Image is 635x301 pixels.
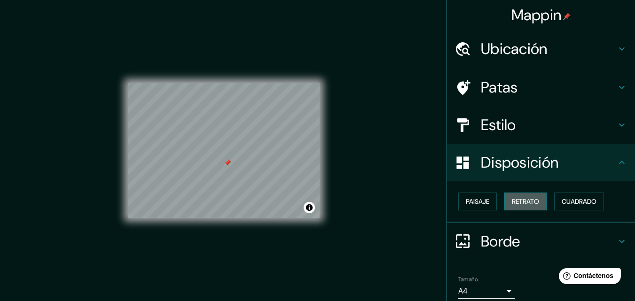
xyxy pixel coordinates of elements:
[563,13,571,20] img: pin-icon.png
[481,39,548,59] font: Ubicación
[481,232,520,251] font: Borde
[304,202,315,213] button: Activar o desactivar atribución
[554,193,604,210] button: Cuadrado
[481,77,518,97] font: Patas
[447,69,635,106] div: Patas
[481,153,558,172] font: Disposición
[447,144,635,181] div: Disposición
[458,286,468,296] font: A4
[458,193,497,210] button: Paisaje
[481,115,516,135] font: Estilo
[466,197,489,206] font: Paisaje
[447,106,635,144] div: Estilo
[458,276,478,283] font: Tamaño
[447,223,635,260] div: Borde
[562,197,596,206] font: Cuadrado
[447,30,635,68] div: Ubicación
[511,5,562,25] font: Mappin
[512,197,539,206] font: Retrato
[551,264,625,291] iframe: Lanzador de widgets de ayuda
[458,284,515,299] div: A4
[128,83,320,218] canvas: Mapa
[504,193,547,210] button: Retrato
